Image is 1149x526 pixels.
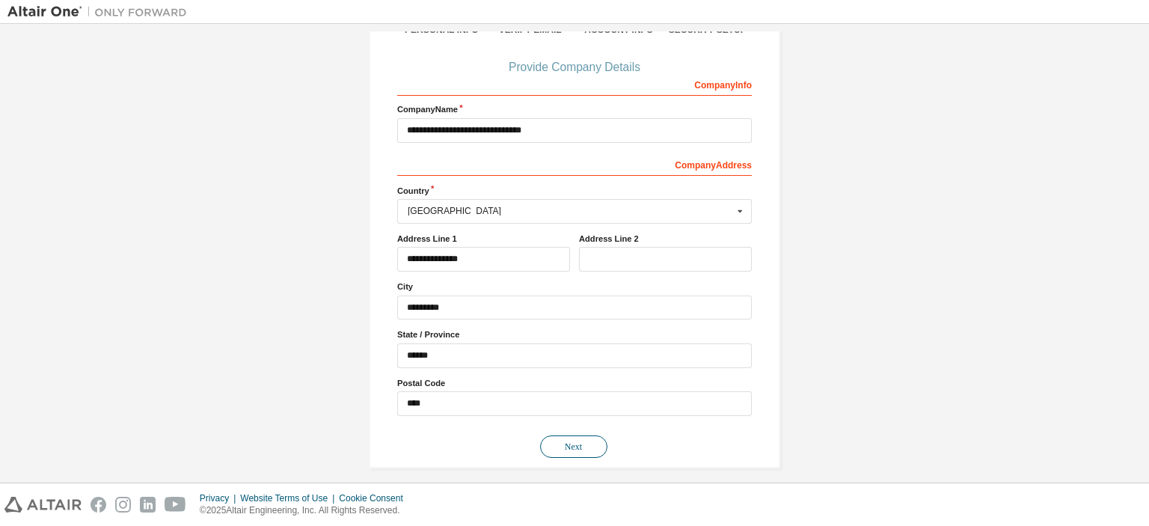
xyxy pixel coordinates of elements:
[397,328,752,340] label: State / Province
[397,377,752,389] label: Postal Code
[397,63,752,72] div: Provide Company Details
[7,4,194,19] img: Altair One
[397,72,752,96] div: Company Info
[339,492,411,504] div: Cookie Consent
[4,497,82,513] img: altair_logo.svg
[240,492,339,504] div: Website Terms of Use
[91,497,106,513] img: facebook.svg
[165,497,186,513] img: youtube.svg
[397,281,752,293] label: City
[200,504,412,517] p: © 2025 Altair Engineering, Inc. All Rights Reserved.
[579,233,752,245] label: Address Line 2
[397,152,752,176] div: Company Address
[397,233,570,245] label: Address Line 1
[408,207,733,215] div: [GEOGRAPHIC_DATA]
[397,103,752,115] label: Company Name
[397,185,752,197] label: Country
[115,497,131,513] img: instagram.svg
[540,435,607,458] button: Next
[200,492,240,504] div: Privacy
[140,497,156,513] img: linkedin.svg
